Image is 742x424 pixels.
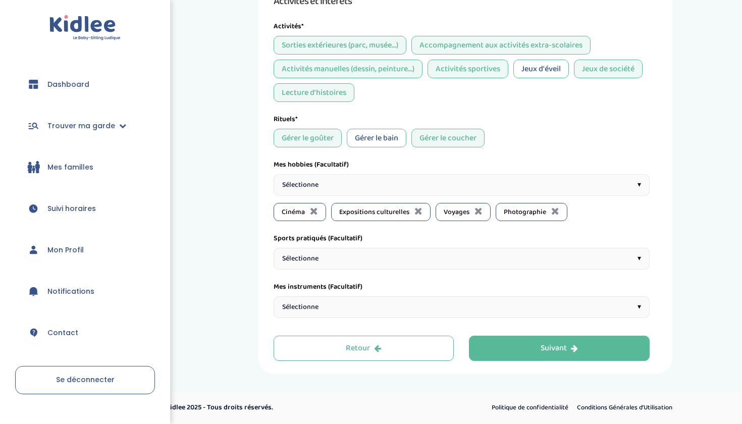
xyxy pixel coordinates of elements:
[282,207,305,218] span: Cinéma
[339,207,409,218] span: Expositions culturelles
[469,336,650,361] button: Suivant
[488,401,572,414] a: Politique de confidentialité
[15,273,155,309] a: Notifications
[15,314,155,351] a: Contact
[15,232,155,268] a: Mon Profil
[638,180,641,190] span: ▾
[47,79,89,90] span: Dashboard
[274,21,304,32] label: Activités*
[274,36,406,55] div: Sorties extérieures (parc, musée...)
[274,129,342,147] div: Gérer le goûter
[160,402,414,413] p: © Kidlee 2025 - Tous droits réservés.
[444,207,469,218] span: Voyages
[47,203,96,214] span: Suivi horaires
[47,328,78,338] span: Contact
[541,343,578,354] div: Suivant
[574,60,643,78] div: Jeux de société
[513,60,569,78] div: Jeux d'éveil
[274,336,454,361] button: Retour
[15,108,155,144] a: Trouver ma garde
[282,180,319,190] span: Sélectionne
[347,129,406,147] div: Gérer le bain
[274,83,354,102] div: Lecture d'histoires
[638,253,641,264] span: ▾
[47,245,84,255] span: Mon Profil
[15,190,155,227] a: Suivi horaires
[56,375,115,385] span: Se déconnecter
[274,114,298,125] label: Rituels*
[504,207,546,218] span: Photographie
[15,66,155,102] a: Dashboard
[274,160,349,170] label: Mes hobbies (Facultatif)
[274,60,422,78] div: Activités manuelles (dessin, peinture...)
[428,60,508,78] div: Activités sportives
[411,36,591,55] div: Accompagnement aux activités extra-scolaires
[411,129,485,147] div: Gérer le coucher
[47,286,94,297] span: Notifications
[274,233,362,244] label: Sports pratiqués (Facultatif)
[49,15,121,41] img: logo.svg
[47,121,115,131] span: Trouver ma garde
[638,302,641,312] span: ▾
[47,162,93,173] span: Mes familles
[15,366,155,394] a: Se déconnecter
[346,343,381,354] div: Retour
[274,282,362,292] label: Mes instruments (Facultatif)
[573,401,676,414] a: Conditions Générales d’Utilisation
[15,149,155,185] a: Mes familles
[282,302,319,312] span: Sélectionne
[282,253,319,264] span: Sélectionne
